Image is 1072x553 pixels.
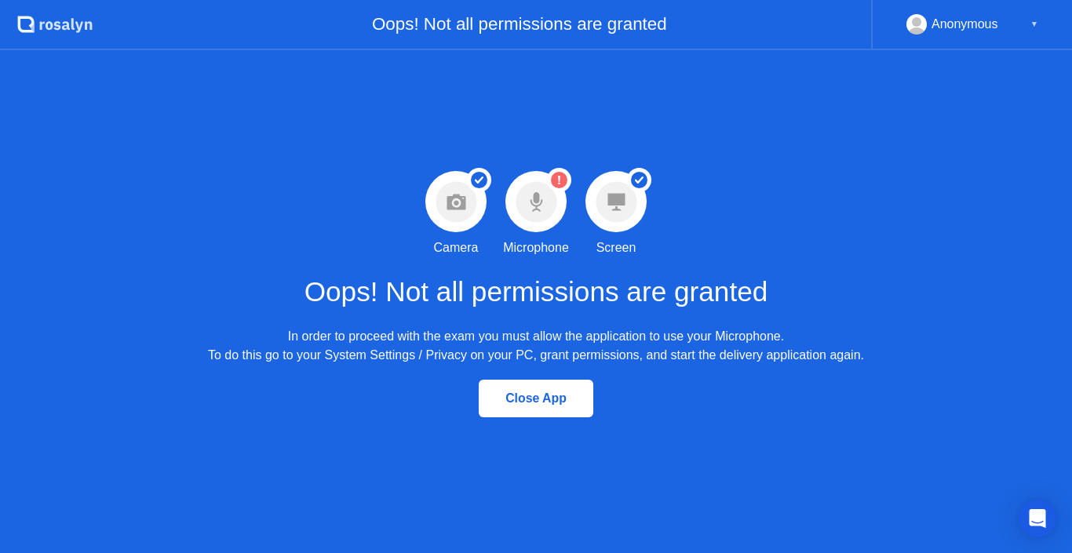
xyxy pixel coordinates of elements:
div: Microphone [503,238,569,257]
div: Close App [483,391,589,406]
div: Anonymous [932,14,998,35]
div: Camera [434,238,479,257]
button: Close App [479,380,593,417]
div: Open Intercom Messenger [1019,500,1056,537]
div: ▼ [1030,14,1038,35]
div: In order to proceed with the exam you must allow the application to use your Microphone. To do th... [208,327,864,365]
h1: Oops! Not all permissions are granted [304,271,768,313]
div: Screen [596,238,636,257]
